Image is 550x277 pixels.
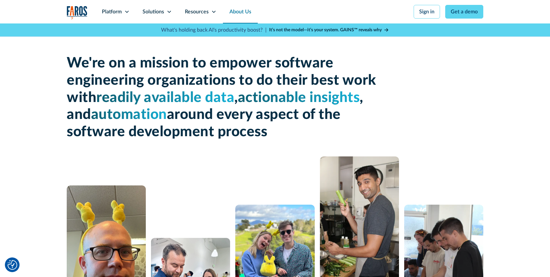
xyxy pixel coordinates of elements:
a: Sign in [414,5,440,19]
img: Revisit consent button [7,260,17,270]
a: Get a demo [445,5,483,19]
span: actionable insights [238,91,360,105]
img: Logo of the analytics and reporting company Faros. [67,6,88,19]
a: home [67,6,88,19]
a: It’s not the model—it’s your system. GAINS™ reveals why [269,27,389,34]
div: Resources [185,8,209,16]
div: Platform [102,8,122,16]
span: automation [91,108,167,122]
div: Solutions [143,8,164,16]
span: readily available data [96,91,234,105]
p: What's holding back AI's productivity boost? | [161,26,267,34]
h1: We're on a mission to empower software engineering organizations to do their best work with , , a... [67,55,379,141]
button: Cookie Settings [7,260,17,270]
strong: It’s not the model—it’s your system. GAINS™ reveals why [269,28,382,32]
